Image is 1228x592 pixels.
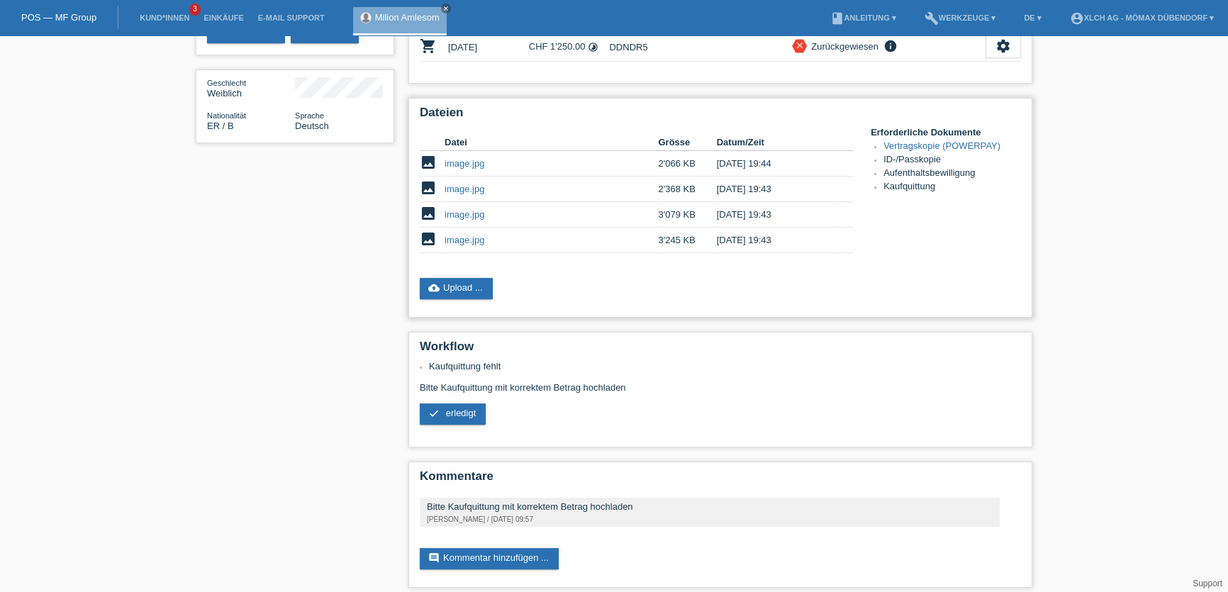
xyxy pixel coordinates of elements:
[420,154,437,171] i: image
[1070,11,1084,26] i: account_circle
[207,77,295,99] div: Weiblich
[717,134,833,151] th: Datum/Zeit
[609,33,792,62] td: DDNDR5
[428,282,440,294] i: cloud_upload
[133,13,196,22] a: Kund*innen
[717,177,833,202] td: [DATE] 19:43
[196,13,250,22] a: Einkäufe
[420,205,437,222] i: image
[428,408,440,419] i: check
[420,179,437,196] i: image
[442,5,450,12] i: close
[717,202,833,228] td: [DATE] 19:43
[883,154,1021,167] li: ID-/Passkopie
[883,181,1021,194] li: Kaufquittung
[420,403,486,425] a: check erledigt
[420,340,1021,361] h2: Workflow
[883,140,1000,151] a: Vertragskopie (POWERPAY)
[429,361,1021,372] li: Kaufquittung fehlt
[717,228,833,253] td: [DATE] 19:43
[420,361,1021,435] div: Bitte Kaufquittung mit korrektem Betrag hochladen
[658,151,716,177] td: 2'066 KB
[420,278,493,299] a: cloud_uploadUpload ...
[883,167,1021,181] li: Aufenthaltsbewilligung
[446,408,476,418] span: erledigt
[658,177,716,202] td: 2'368 KB
[207,121,234,131] span: Eritrea / B / 05.05.2010
[448,33,529,62] td: [DATE]
[822,13,903,22] a: bookAnleitung ▾
[441,4,451,13] a: close
[420,230,437,247] i: image
[295,111,324,120] span: Sprache
[925,11,939,26] i: build
[21,12,96,23] a: POS — MF Group
[717,151,833,177] td: [DATE] 19:44
[295,121,329,131] span: Deutsch
[420,38,437,55] i: POSP00026819
[445,184,484,194] a: image.jpg
[1017,13,1048,22] a: DE ▾
[795,40,805,50] i: close
[1193,579,1222,588] a: Support
[658,134,716,151] th: Grösse
[588,42,598,52] i: Fixe Raten - Zinsübernahme durch Kunde (6 Raten)
[917,13,1003,22] a: buildWerkzeuge ▾
[420,469,1021,491] h2: Kommentare
[830,11,844,26] i: book
[871,127,1021,138] h4: Erforderliche Dokumente
[445,235,484,245] a: image.jpg
[427,501,993,512] div: Bitte Kaufquittung mit korrektem Betrag hochladen
[529,33,610,62] td: CHF 1'250.00
[445,134,658,151] th: Datei
[807,39,878,54] div: Zurückgewiesen
[207,79,246,87] span: Geschlecht
[428,552,440,564] i: comment
[658,202,716,228] td: 3'079 KB
[445,209,484,220] a: image.jpg
[420,106,1021,127] h2: Dateien
[420,548,559,569] a: commentKommentar hinzufügen ...
[427,515,993,523] div: [PERSON_NAME] / [DATE] 09:57
[1063,13,1221,22] a: account_circleXLCH AG - Mömax Dübendorf ▾
[251,13,332,22] a: E-Mail Support
[995,38,1011,54] i: settings
[375,12,440,23] a: Milion Amlesom
[445,158,484,169] a: image.jpg
[882,39,899,53] i: info
[189,4,201,16] span: 3
[658,228,716,253] td: 3'245 KB
[207,111,246,120] span: Nationalität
